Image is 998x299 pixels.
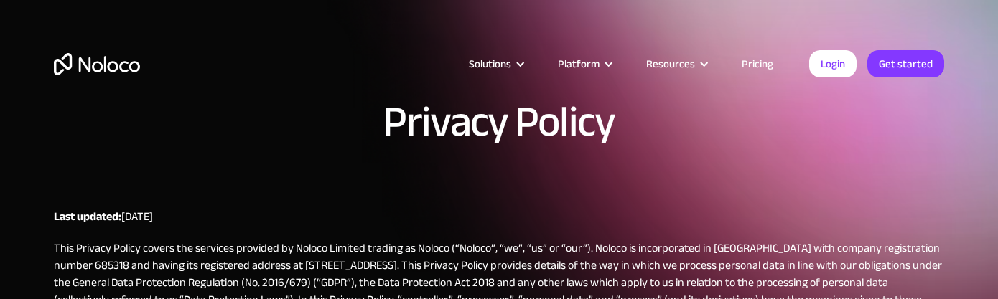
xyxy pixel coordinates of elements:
[540,54,628,73] div: Platform
[451,54,540,73] div: Solutions
[809,50,857,77] a: Login
[54,53,140,75] a: home
[383,100,615,143] h1: Privacy Policy
[867,50,944,77] a: Get started
[628,54,724,73] div: Resources
[724,54,791,73] a: Pricing
[469,54,511,73] div: Solutions
[54,208,944,225] p: [DATE]
[54,206,121,227] strong: Last updated:
[646,54,695,73] div: Resources
[558,54,600,73] div: Platform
